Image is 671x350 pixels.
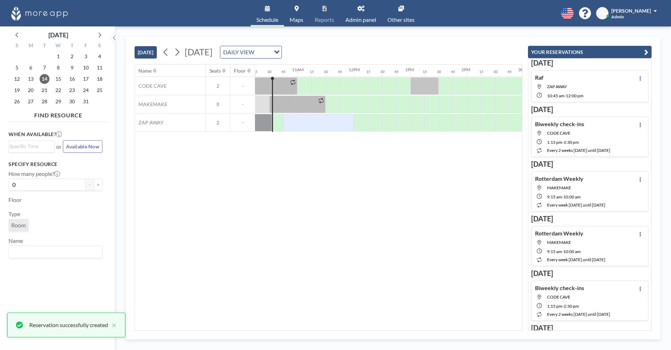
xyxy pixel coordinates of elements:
input: Search for option [10,247,98,257]
span: Monday, October 6, 2025 [26,63,36,73]
button: - [85,179,94,191]
span: Other sites [387,17,415,23]
div: 15 [253,69,257,74]
div: T [65,42,79,51]
div: M [24,42,38,51]
div: 30 [493,69,498,74]
span: - [564,93,566,98]
input: Search for option [10,142,51,150]
span: Tuesday, October 14, 2025 [40,74,49,84]
span: MAKEMAKE [135,101,167,108]
span: Room [11,222,26,228]
div: S [10,42,24,51]
h3: [DATE] [531,214,648,223]
span: MAKEMAKE [547,240,571,245]
button: [DATE] [135,46,157,59]
span: or [56,143,61,150]
div: 45 [281,69,286,74]
div: 30 [324,69,328,74]
div: 15 [479,69,483,74]
h3: [DATE] [531,269,648,278]
span: 2 [206,119,230,126]
div: W [52,42,65,51]
div: Name [138,68,152,74]
span: DAILY VIEW [222,48,256,57]
div: Search for option [9,246,102,258]
span: every week [DATE] until [DATE] [547,202,605,208]
span: Saturday, October 4, 2025 [95,51,105,61]
span: Sunday, October 12, 2025 [12,74,22,84]
span: MAKEMAKE [547,185,571,190]
span: 9:15 AM [547,194,562,199]
h3: [DATE] [531,59,648,67]
span: Maps [290,17,303,23]
span: 1:15 PM [547,140,562,145]
span: CODE CAVE [547,130,570,136]
span: Monday, October 13, 2025 [26,74,36,84]
div: 11AM [292,67,304,72]
span: - [562,303,564,309]
label: Type [8,210,20,217]
span: Sunday, October 26, 2025 [12,97,22,106]
div: [DATE] [48,30,68,40]
h4: Biweekly check-ins [535,121,584,128]
span: Tuesday, October 7, 2025 [40,63,49,73]
img: organization-logo [11,6,68,20]
span: Monday, October 27, 2025 [26,97,36,106]
span: 10:00 AM [563,194,581,199]
span: Sunday, October 19, 2025 [12,85,22,95]
span: 2 [206,83,230,89]
span: 9:15 AM [547,249,562,254]
span: Wednesday, October 8, 2025 [53,63,63,73]
label: How many people? [8,170,60,177]
div: Reservation successfully created [29,321,108,329]
span: Thursday, October 2, 2025 [67,51,77,61]
div: 3PM [518,67,527,72]
div: 45 [507,69,512,74]
span: CODE CAVE [547,294,570,300]
button: + [94,179,102,191]
span: 10:45 AM [547,93,564,98]
span: Wednesday, October 29, 2025 [53,97,63,106]
span: [DATE] [185,47,213,57]
span: NB [599,10,606,17]
div: 45 [338,69,342,74]
h3: Specify resource [8,161,102,167]
h3: [DATE] [531,160,648,168]
span: - [562,140,564,145]
span: - [562,194,563,199]
span: 8 [206,101,230,108]
span: Saturday, October 18, 2025 [95,74,105,84]
span: Monday, October 20, 2025 [26,85,36,95]
span: Wednesday, October 1, 2025 [53,51,63,61]
span: every 2 weeks [DATE] until [DATE] [547,312,610,317]
span: Friday, October 3, 2025 [81,51,91,61]
h4: Raf [535,74,544,81]
span: Saturday, October 25, 2025 [95,85,105,95]
span: 10:00 AM [563,249,581,254]
h4: Rotterdam Weekly [535,175,583,182]
label: Floor [8,196,22,203]
div: 30 [380,69,385,74]
div: 30 [267,69,272,74]
span: 12:00 PM [566,93,583,98]
span: Schedule [256,17,278,23]
div: T [38,42,52,51]
span: [PERSON_NAME] [611,8,651,14]
span: Tuesday, October 28, 2025 [40,97,49,106]
span: Admin panel [345,17,376,23]
div: 45 [394,69,399,74]
div: Search for option [220,46,281,58]
span: Friday, October 24, 2025 [81,85,91,95]
span: ZAP AWAY [547,84,567,89]
label: Name [8,237,23,244]
span: Friday, October 10, 2025 [81,63,91,73]
span: Thursday, October 9, 2025 [67,63,77,73]
h3: [DATE] [531,105,648,114]
span: Thursday, October 16, 2025 [67,74,77,84]
h4: Biweekly check-ins [535,284,584,291]
span: Tuesday, October 21, 2025 [40,85,49,95]
div: S [93,42,106,51]
span: Available Now [66,143,99,149]
div: Seats [209,68,221,74]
